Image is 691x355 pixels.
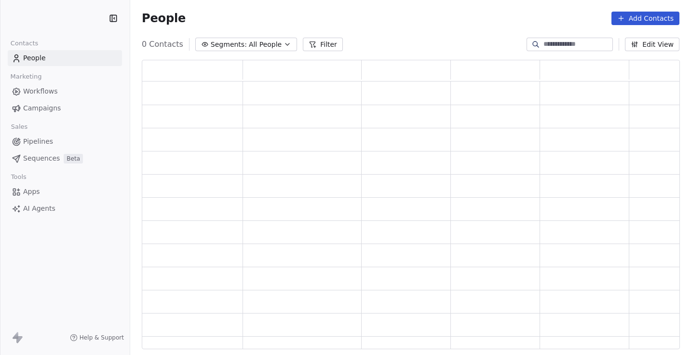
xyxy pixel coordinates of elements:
[23,137,53,147] span: Pipelines
[6,36,42,51] span: Contacts
[80,334,124,341] span: Help & Support
[23,53,46,63] span: People
[70,334,124,341] a: Help & Support
[6,69,46,84] span: Marketing
[611,12,679,25] button: Add Contacts
[23,187,40,197] span: Apps
[23,204,55,214] span: AI Agents
[142,39,183,50] span: 0 Contacts
[211,40,247,50] span: Segments:
[8,184,122,200] a: Apps
[303,38,343,51] button: Filter
[8,150,122,166] a: SequencesBeta
[23,153,60,164] span: Sequences
[8,134,122,150] a: Pipelines
[64,154,83,164] span: Beta
[7,120,32,134] span: Sales
[8,83,122,99] a: Workflows
[23,86,58,96] span: Workflows
[142,11,186,26] span: People
[249,40,282,50] span: All People
[23,103,61,113] span: Campaigns
[625,38,679,51] button: Edit View
[8,50,122,66] a: People
[7,170,30,184] span: Tools
[8,201,122,217] a: AI Agents
[8,100,122,116] a: Campaigns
